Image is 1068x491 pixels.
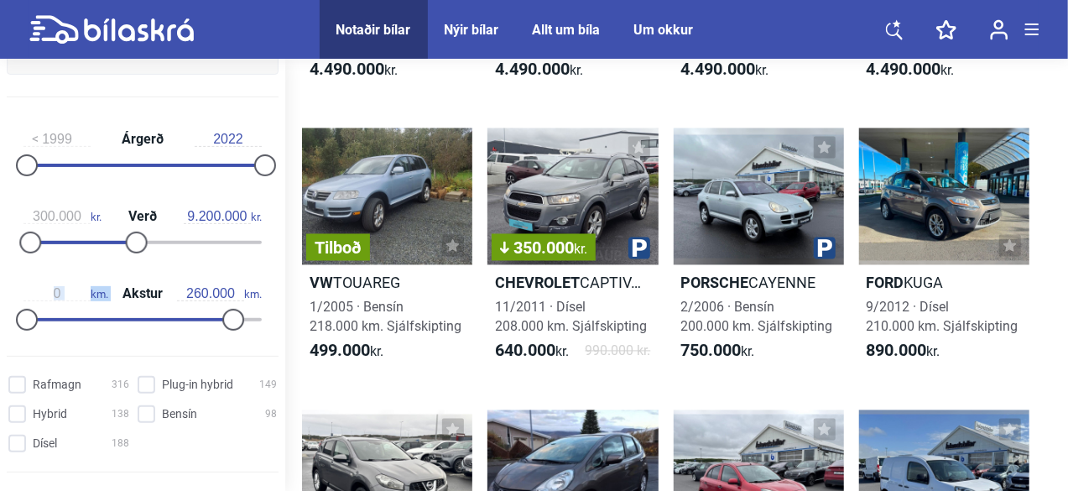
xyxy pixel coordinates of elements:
[628,238,650,259] img: parking.png
[445,22,499,38] a: Nýir bílar
[118,287,167,300] span: Akstur
[162,376,233,394] span: Plug-in hybrid
[495,59,570,79] b: 4.490.000
[487,274,658,293] h2: CAPTIVA LUX
[867,341,927,361] b: 890.000
[814,238,836,259] img: parking.png
[586,342,651,362] span: 990.000 kr.
[867,59,941,79] b: 4.490.000
[867,60,955,80] span: kr.
[681,341,742,361] b: 750.000
[495,274,580,292] b: Chevrolet
[681,60,769,80] span: kr.
[500,240,587,257] span: 350.000
[634,22,694,38] a: Um okkur
[315,240,362,257] span: Tilboð
[310,300,461,335] span: 1/2005 · Bensín 218.000 km. Sjálfskipting
[681,342,755,362] span: kr.
[310,59,384,79] b: 4.490.000
[681,274,749,292] b: Porsche
[674,128,844,377] a: PorscheCAYENNE2/2006 · Bensín200.000 km. Sjálfskipting750.000kr.
[265,405,277,423] span: 98
[112,435,129,452] span: 188
[867,342,940,362] span: kr.
[117,133,168,146] span: Árgerð
[23,209,102,224] span: kr.
[33,376,81,394] span: Rafmagn
[259,376,277,394] span: 149
[162,405,197,423] span: Bensín
[495,342,569,362] span: kr.
[184,209,262,224] span: kr.
[574,242,587,258] span: kr.
[310,60,398,80] span: kr.
[310,342,383,362] span: kr.
[859,274,1029,293] h2: KUGA
[681,300,833,335] span: 2/2006 · Bensín 200.000 km. Sjálfskipting
[112,405,129,423] span: 138
[23,286,108,301] span: km.
[867,274,904,292] b: Ford
[674,274,844,293] h2: CAYENNE
[495,60,583,80] span: kr.
[487,128,658,377] a: 350.000kr.ChevroletCAPTIVA LUX11/2011 · Dísel208.000 km. Sjálfskipting640.000kr.990.000 kr.
[177,286,262,301] span: km.
[495,341,555,361] b: 640.000
[124,210,161,223] span: Verð
[33,405,67,423] span: Hybrid
[33,435,57,452] span: Dísel
[302,128,472,377] a: TilboðVWTOUAREG1/2005 · Bensín218.000 km. Sjálfskipting499.000kr.
[302,274,472,293] h2: TOUAREG
[310,341,370,361] b: 499.000
[867,300,1019,335] span: 9/2012 · Dísel 210.000 km. Sjálfskipting
[495,300,647,335] span: 11/2011 · Dísel 208.000 km. Sjálfskipting
[681,59,756,79] b: 4.490.000
[336,22,411,38] a: Notaðir bílar
[310,274,333,292] b: VW
[112,376,129,394] span: 316
[990,19,1008,40] img: user-login.svg
[533,22,601,38] a: Allt um bíla
[859,128,1029,377] a: FordKUGA9/2012 · Dísel210.000 km. Sjálfskipting890.000kr.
